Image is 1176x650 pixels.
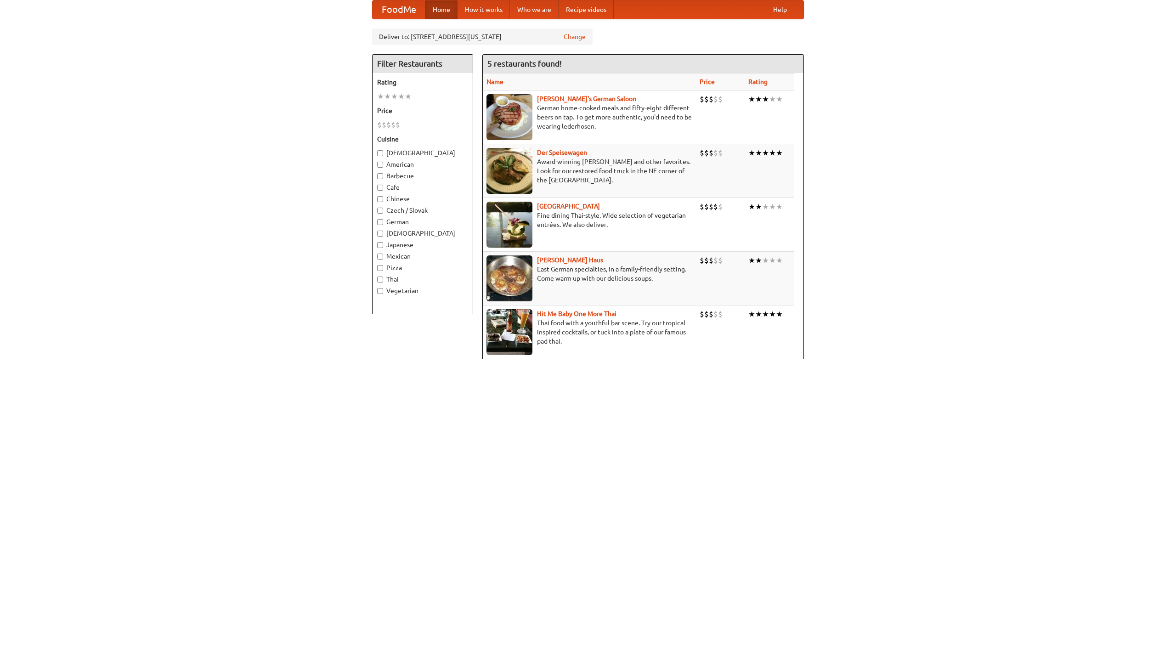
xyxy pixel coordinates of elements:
li: $ [704,148,709,158]
li: $ [396,120,400,130]
li: ★ [769,309,776,319]
img: satay.jpg [486,202,532,248]
li: $ [718,309,723,319]
li: $ [713,148,718,158]
li: $ [704,202,709,212]
li: $ [377,120,382,130]
li: $ [704,94,709,104]
li: ★ [405,91,412,102]
li: $ [709,94,713,104]
a: Hit Me Baby One More Thai [537,310,616,317]
li: ★ [776,202,783,212]
li: $ [382,120,386,130]
li: $ [709,148,713,158]
li: $ [718,94,723,104]
a: FoodMe [373,0,425,19]
a: Rating [748,78,768,85]
li: $ [713,309,718,319]
li: $ [713,255,718,266]
li: ★ [377,91,384,102]
li: $ [709,255,713,266]
a: Der Speisewagen [537,149,587,156]
li: $ [700,148,704,158]
li: $ [709,309,713,319]
li: $ [391,120,396,130]
li: ★ [776,148,783,158]
li: ★ [762,94,769,104]
input: Japanese [377,242,383,248]
label: [DEMOGRAPHIC_DATA] [377,229,468,238]
input: Thai [377,277,383,283]
a: Recipe videos [559,0,614,19]
li: ★ [762,148,769,158]
li: ★ [769,94,776,104]
li: ★ [755,202,762,212]
input: Pizza [377,265,383,271]
label: Mexican [377,252,468,261]
input: Vegetarian [377,288,383,294]
li: $ [718,148,723,158]
label: American [377,160,468,169]
input: Czech / Slovak [377,208,383,214]
li: ★ [755,309,762,319]
li: ★ [748,148,755,158]
p: Award-winning [PERSON_NAME] and other favorites. Look for our restored food truck in the NE corne... [486,157,692,185]
li: ★ [762,255,769,266]
li: ★ [762,202,769,212]
input: Cafe [377,185,383,191]
p: East German specialties, in a family-friendly setting. Come warm up with our delicious soups. [486,265,692,283]
li: $ [700,94,704,104]
img: speisewagen.jpg [486,148,532,194]
a: [GEOGRAPHIC_DATA] [537,203,600,210]
p: Fine dining Thai-style. Wide selection of vegetarian entrées. We also deliver. [486,211,692,229]
li: $ [704,255,709,266]
a: [PERSON_NAME]'s German Saloon [537,95,636,102]
li: ★ [769,202,776,212]
input: Chinese [377,196,383,202]
li: ★ [398,91,405,102]
img: esthers.jpg [486,94,532,140]
li: $ [713,94,718,104]
li: ★ [748,255,755,266]
h5: Price [377,106,468,115]
input: [DEMOGRAPHIC_DATA] [377,231,383,237]
input: Barbecue [377,173,383,179]
li: ★ [762,309,769,319]
a: Help [766,0,794,19]
li: ★ [748,202,755,212]
h5: Rating [377,78,468,87]
img: kohlhaus.jpg [486,255,532,301]
li: ★ [776,255,783,266]
label: Thai [377,275,468,284]
li: ★ [748,309,755,319]
a: Name [486,78,503,85]
label: Vegetarian [377,286,468,295]
label: Japanese [377,240,468,249]
a: Price [700,78,715,85]
p: Thai food with a youthful bar scene. Try our tropical inspired cocktails, or tuck into a plate of... [486,318,692,346]
label: German [377,217,468,226]
div: Deliver to: [STREET_ADDRESS][US_STATE] [372,28,593,45]
li: $ [704,309,709,319]
label: Czech / Slovak [377,206,468,215]
li: ★ [748,94,755,104]
li: ★ [391,91,398,102]
li: ★ [755,255,762,266]
label: Pizza [377,263,468,272]
li: ★ [776,94,783,104]
input: Mexican [377,254,383,260]
input: American [377,162,383,168]
h5: Cuisine [377,135,468,144]
label: Barbecue [377,171,468,181]
li: ★ [776,309,783,319]
b: [PERSON_NAME] Haus [537,256,603,264]
h4: Filter Restaurants [373,55,473,73]
li: ★ [755,94,762,104]
input: [DEMOGRAPHIC_DATA] [377,150,383,156]
label: Chinese [377,194,468,203]
label: Cafe [377,183,468,192]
